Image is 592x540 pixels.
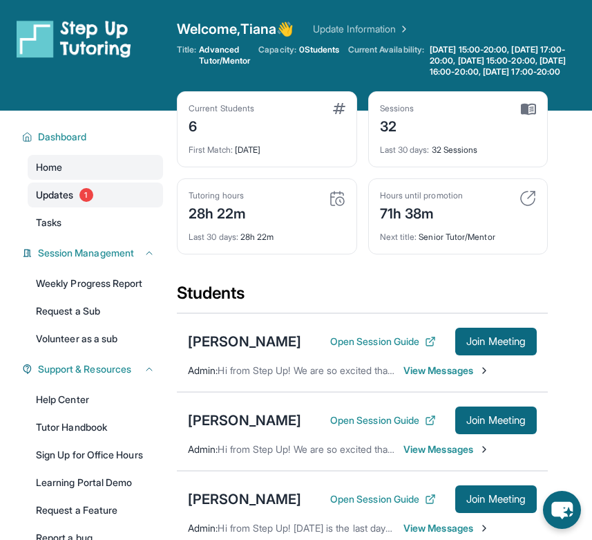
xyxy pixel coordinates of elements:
div: Senior Tutor/Mentor [380,223,537,243]
a: Request a Sub [28,299,163,324]
button: Open Session Guide [330,413,436,427]
span: Next title : [380,232,417,242]
span: [DATE] 15:00-20:00, [DATE] 17:00-20:00, [DATE] 15:00-20:00, [DATE] 16:00-20:00, [DATE] 17:00-20:00 [430,44,589,77]
a: Home [28,155,163,180]
div: Current Students [189,103,254,114]
span: Session Management [38,246,134,260]
a: Sign Up for Office Hours [28,443,163,467]
span: Last 30 days : [189,232,238,242]
span: View Messages [403,364,490,378]
span: View Messages [403,521,490,535]
button: Session Management [32,246,155,260]
span: Home [36,160,62,174]
img: card [333,103,345,114]
span: 1 [79,188,93,202]
div: 28h 22m [189,201,247,223]
span: Join Meeting [466,337,526,346]
a: Volunteer as a sub [28,326,163,351]
span: Capacity: [258,44,296,55]
a: Weekly Progress Report [28,271,163,296]
div: [DATE] [189,136,345,156]
span: Tasks [36,216,61,230]
img: card [521,103,536,115]
button: Open Session Guide [330,492,436,506]
span: Admin : [188,364,218,376]
a: [DATE] 15:00-20:00, [DATE] 17:00-20:00, [DATE] 15:00-20:00, [DATE] 16:00-20:00, [DATE] 17:00-20:00 [427,44,592,77]
div: 28h 22m [189,223,345,243]
span: Title: [177,44,196,66]
button: Join Meeting [455,328,537,355]
span: Admin : [188,443,218,455]
div: [PERSON_NAME] [188,490,301,509]
button: Support & Resources [32,362,155,376]
div: 71h 38m [380,201,463,223]
span: Advanced Tutor/Mentor [199,44,250,66]
img: logo [17,19,131,58]
a: Tasks [28,210,163,235]
div: [PERSON_NAME] [188,411,301,430]
button: Open Session Guide [330,335,436,348]
a: Request a Feature [28,498,163,523]
span: Join Meeting [466,495,526,503]
button: chat-button [543,491,581,529]
a: Tutor Handbook [28,415,163,440]
div: 32 Sessions [380,136,537,156]
span: Dashboard [38,130,87,144]
div: Sessions [380,103,414,114]
div: Students [177,282,548,313]
button: Join Meeting [455,485,537,513]
div: Hours until promotion [380,190,463,201]
span: View Messages [403,443,490,456]
span: Current Availability: [348,44,424,77]
span: Join Meeting [466,416,526,425]
span: Admin : [188,522,218,534]
span: Welcome, Tiana 👋 [177,19,294,39]
div: [PERSON_NAME] [188,332,301,351]
a: Update Information [313,22,410,36]
img: Chevron-Right [479,365,490,376]
button: Join Meeting [455,407,537,434]
img: Chevron Right [396,22,410,36]
img: card [329,190,345,207]
span: Last 30 days : [380,145,430,155]
a: Updates1 [28,183,163,207]
span: Support & Resources [38,362,131,376]
div: 32 [380,114,414,136]
a: Help Center [28,387,163,412]
div: Tutoring hours [189,190,247,201]
div: 6 [189,114,254,136]
img: card [519,190,536,207]
span: First Match : [189,145,233,155]
button: Dashboard [32,130,155,144]
img: Chevron-Right [479,444,490,455]
img: Chevron-Right [479,523,490,534]
a: Learning Portal Demo [28,470,163,495]
span: 0 Students [299,44,340,55]
span: Updates [36,188,74,202]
